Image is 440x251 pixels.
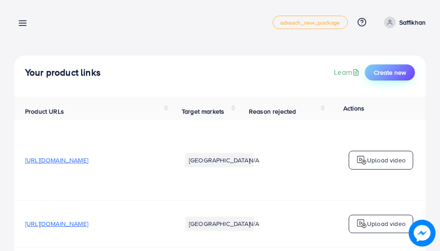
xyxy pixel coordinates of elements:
[273,16,348,29] a: adreach_new_package
[249,107,296,116] span: Reason rejected
[182,107,224,116] span: Target markets
[380,17,426,28] a: Saffikhan
[365,64,415,81] button: Create new
[185,217,254,231] li: [GEOGRAPHIC_DATA]
[356,155,367,166] img: logo
[280,20,340,26] span: adreach_new_package
[185,153,254,167] li: [GEOGRAPHIC_DATA]
[25,156,88,165] span: [URL][DOMAIN_NAME]
[367,155,406,166] p: Upload video
[249,156,259,165] span: N/A
[399,17,426,28] p: Saffikhan
[249,219,259,228] span: N/A
[409,220,436,247] img: image
[367,218,406,229] p: Upload video
[343,104,364,113] span: Actions
[25,107,64,116] span: Product URLs
[356,218,367,229] img: logo
[374,68,406,77] span: Create new
[334,67,361,77] a: Learn
[25,67,101,78] h4: Your product links
[25,219,88,228] span: [URL][DOMAIN_NAME]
